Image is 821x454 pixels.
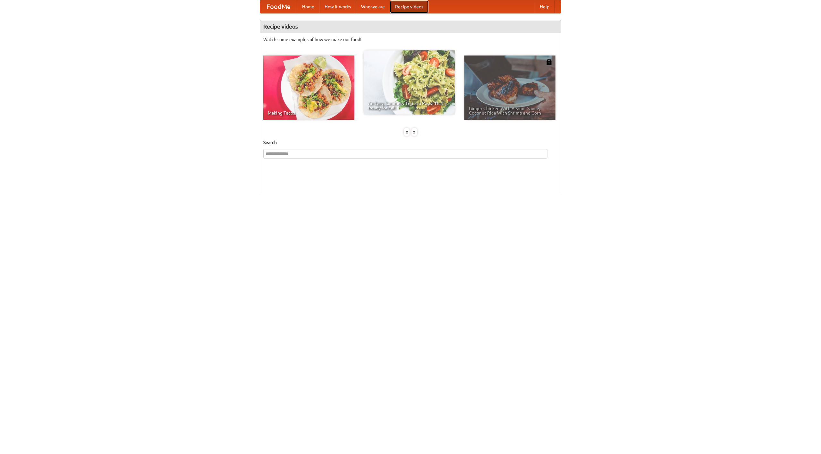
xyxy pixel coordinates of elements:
a: FoodMe [260,0,297,13]
a: How it works [319,0,356,13]
a: An Easy, Summery Tomato Pasta That's Ready for Fall [364,50,455,115]
img: 483408.png [546,59,552,65]
a: Recipe videos [390,0,428,13]
a: Who we are [356,0,390,13]
h4: Recipe videos [260,20,561,33]
span: Making Tacos [268,111,350,115]
a: Home [297,0,319,13]
a: Making Tacos [263,56,354,120]
a: Help [535,0,554,13]
p: Watch some examples of how we make our food! [263,36,558,43]
div: « [404,128,410,136]
div: » [411,128,417,136]
span: An Easy, Summery Tomato Pasta That's Ready for Fall [368,101,450,110]
h5: Search [263,139,558,146]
